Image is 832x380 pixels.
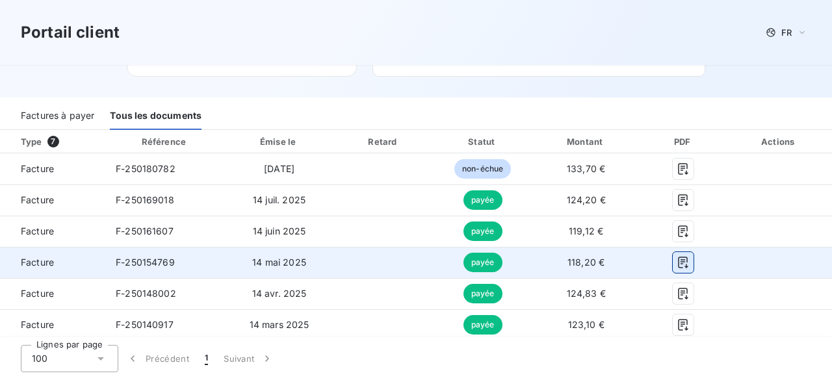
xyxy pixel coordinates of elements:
[116,257,175,268] span: F-250154769
[110,103,201,130] div: Tous les documents
[264,163,294,174] span: [DATE]
[118,345,197,372] button: Précédent
[567,194,606,205] span: 124,20 €
[142,136,186,147] div: Référence
[250,319,309,330] span: 14 mars 2025
[21,21,120,44] h3: Portail client
[116,288,176,299] span: F-250148002
[116,163,175,174] span: F-250180782
[10,256,95,269] span: Facture
[10,287,95,300] span: Facture
[336,135,431,148] div: Retard
[116,319,174,330] span: F-250140917
[463,222,502,241] span: payée
[463,284,502,303] span: payée
[21,103,94,130] div: Factures à payer
[252,288,307,299] span: 14 avr. 2025
[10,225,95,238] span: Facture
[13,135,103,148] div: Type
[436,135,528,148] div: Statut
[534,135,638,148] div: Montant
[781,27,792,38] span: FR
[116,225,174,236] span: F-250161607
[463,190,502,210] span: payée
[216,345,281,372] button: Suivant
[10,318,95,331] span: Facture
[567,257,604,268] span: 118,20 €
[252,257,306,268] span: 14 mai 2025
[116,194,174,205] span: F-250169018
[729,135,829,148] div: Actions
[643,135,723,148] div: PDF
[463,315,502,335] span: payée
[47,136,59,147] span: 7
[568,319,604,330] span: 123,10 €
[197,345,216,372] button: 1
[32,352,47,365] span: 100
[569,225,603,236] span: 119,12 €
[454,159,511,179] span: non-échue
[10,194,95,207] span: Facture
[253,225,306,236] span: 14 juin 2025
[10,162,95,175] span: Facture
[253,194,305,205] span: 14 juil. 2025
[227,135,331,148] div: Émise le
[463,253,502,272] span: payée
[567,163,605,174] span: 133,70 €
[567,288,606,299] span: 124,83 €
[205,352,208,365] span: 1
